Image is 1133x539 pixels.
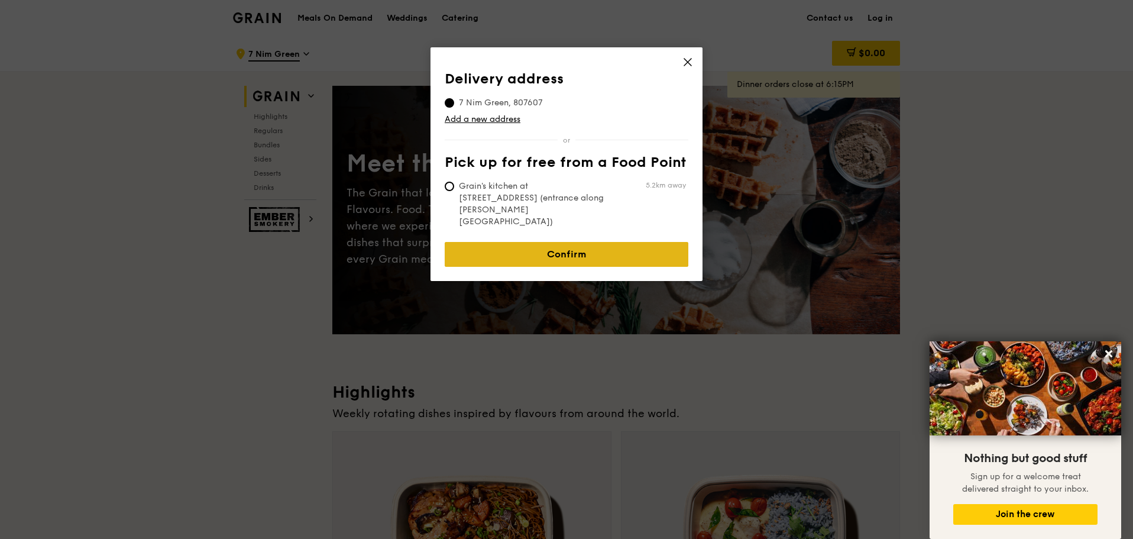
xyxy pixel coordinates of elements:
input: Grain's kitchen at [STREET_ADDRESS] (entrance along [PERSON_NAME][GEOGRAPHIC_DATA])5.2km away [445,182,454,191]
input: 7 Nim Green, 807607 [445,98,454,108]
a: Add a new address [445,114,688,125]
span: 5.2km away [646,180,686,190]
th: Pick up for free from a Food Point [445,154,688,176]
a: Confirm [445,242,688,267]
span: Sign up for a welcome treat delivered straight to your inbox. [962,472,1089,494]
th: Delivery address [445,71,688,92]
span: Grain's kitchen at [STREET_ADDRESS] (entrance along [PERSON_NAME][GEOGRAPHIC_DATA]) [445,180,621,228]
button: Close [1099,344,1118,363]
span: Nothing but good stuff [964,451,1087,466]
img: DSC07876-Edit02-Large.jpeg [930,341,1121,435]
button: Join the crew [953,504,1098,525]
span: 7 Nim Green, 807607 [445,97,557,109]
